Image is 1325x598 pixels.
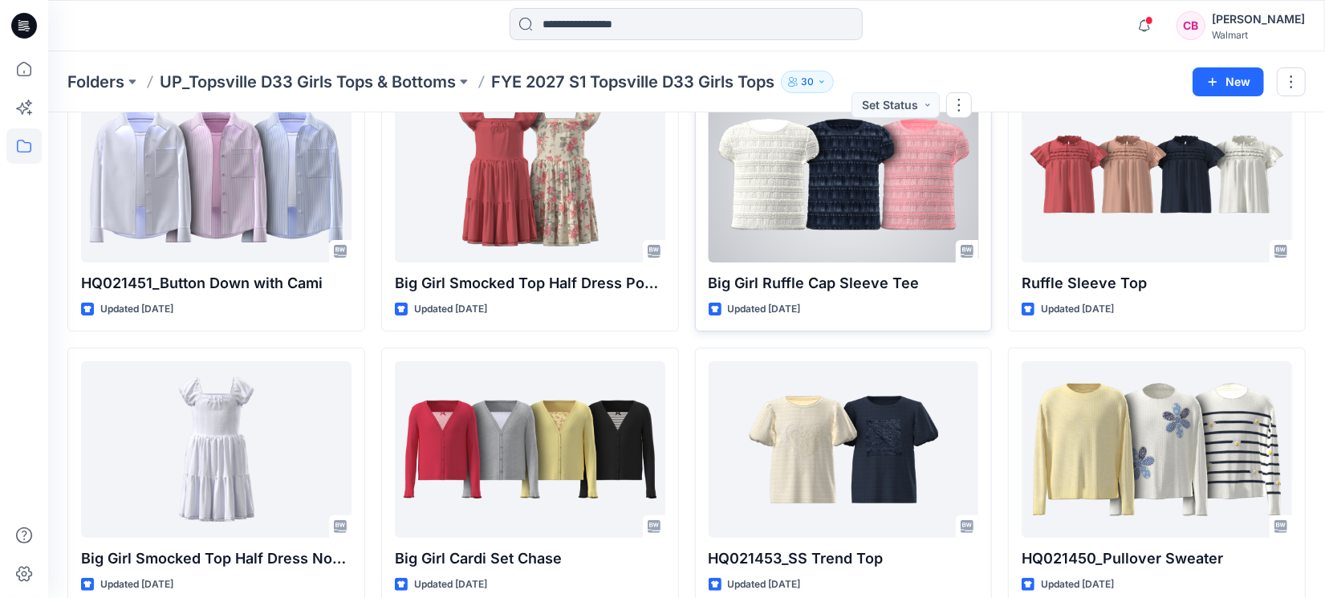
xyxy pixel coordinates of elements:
[414,301,487,318] p: Updated [DATE]
[395,361,665,538] a: Big Girl Cardi Set Chase
[709,272,979,295] p: Big Girl Ruffle Cap Sleeve Tee
[81,86,352,262] a: HQ021451_Button Down with Cami
[100,576,173,593] p: Updated [DATE]
[728,301,801,318] p: Updated [DATE]
[1022,547,1292,570] p: HQ021450_Pullover Sweater
[1212,10,1305,29] div: [PERSON_NAME]
[395,547,665,570] p: Big Girl Cardi Set Chase
[1212,29,1305,41] div: Walmart
[709,361,979,538] a: HQ021453_SS Trend Top
[1177,11,1205,40] div: CB
[781,71,834,93] button: 30
[1041,576,1114,593] p: Updated [DATE]
[709,547,979,570] p: HQ021453_SS Trend Top
[81,361,352,538] a: Big Girl Smocked Top Half Dress Novelty Fabric
[81,272,352,295] p: HQ021451_Button Down with Cami
[491,71,774,93] p: FYE 2027 S1 Topsville D33 Girls Tops
[801,73,814,91] p: 30
[728,576,801,593] p: Updated [DATE]
[395,272,665,295] p: Big Girl Smocked Top Half Dress Poplin
[395,86,665,262] a: Big Girl Smocked Top Half Dress Poplin
[1022,272,1292,295] p: Ruffle Sleeve Top
[414,576,487,593] p: Updated [DATE]
[67,71,124,93] a: Folders
[1041,301,1114,318] p: Updated [DATE]
[160,71,456,93] a: UP_Topsville D33 Girls Tops & Bottoms
[709,86,979,262] a: Big Girl Ruffle Cap Sleeve Tee
[1022,361,1292,538] a: HQ021450_Pullover Sweater
[100,301,173,318] p: Updated [DATE]
[1193,67,1264,96] button: New
[1022,86,1292,262] a: Ruffle Sleeve Top
[81,547,352,570] p: Big Girl Smocked Top Half Dress Novelty Fabric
